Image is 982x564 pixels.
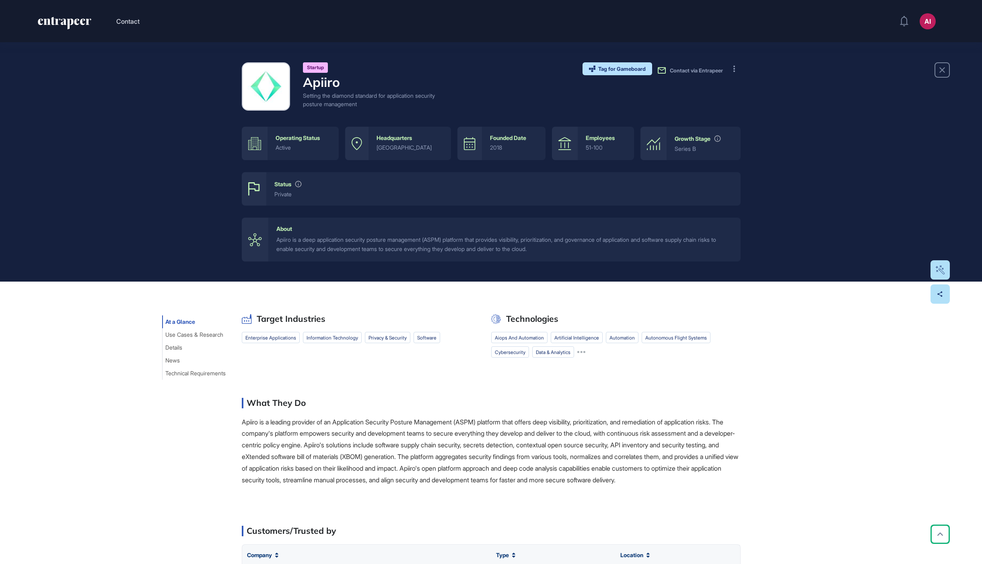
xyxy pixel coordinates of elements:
[490,135,526,141] div: Founded Date
[247,526,336,536] h2: Customers/Trusted by
[365,332,410,343] li: privacy & security
[162,315,198,328] button: At a Glance
[491,346,529,358] li: cybersecurity
[920,13,936,29] button: AI
[675,136,710,142] div: Growth Stage
[670,67,723,74] span: Contact via Entrapeer
[276,144,331,151] div: active
[586,135,615,141] div: Employees
[276,135,320,141] div: Operating Status
[491,332,548,343] li: aiops and automation
[303,332,362,343] li: Information Technology
[303,91,440,108] div: Setting the diamond standard for application security posture management
[162,354,183,367] button: News
[642,332,710,343] li: autonomous flight systems
[276,226,292,232] div: About
[37,17,92,32] a: entrapeer-logo
[598,66,646,72] span: Tag for Gameboard
[377,135,412,141] div: Headquarters
[303,62,328,73] div: Startup
[242,332,300,343] li: enterprise applications
[242,418,738,484] span: Apiiro is a leading provider of an Application Security Posture Management (ASPM) platform that o...
[303,74,440,90] h4: Apiiro
[506,314,558,324] h2: Technologies
[276,235,733,253] div: Apiiro is a deep application security posture management (ASPM) platform that provides visibility...
[496,552,509,558] span: Type
[165,357,180,364] span: News
[165,370,226,377] span: Technical Requirements
[162,367,229,380] button: Technical Requirements
[247,552,272,558] span: Company
[162,328,226,341] button: Use Cases & Research
[162,341,185,354] button: Details
[586,144,626,151] div: 51-100
[657,66,723,75] button: Contact via Entrapeer
[490,144,537,151] div: 2018
[116,16,140,27] button: Contact
[165,331,223,338] span: Use Cases & Research
[247,398,306,408] h2: What They Do
[675,146,733,152] div: Series B
[606,332,638,343] li: automation
[532,346,574,358] li: data & analytics
[620,552,643,558] span: Location
[551,332,603,343] li: artificial intelligence
[274,181,291,187] div: Status
[414,332,440,343] li: software
[165,319,195,325] span: At a Glance
[165,344,182,351] span: Details
[377,144,443,151] div: [GEOGRAPHIC_DATA]
[243,64,289,109] img: Apiiro-logo
[257,314,325,324] h2: Target Industries
[274,191,733,198] div: private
